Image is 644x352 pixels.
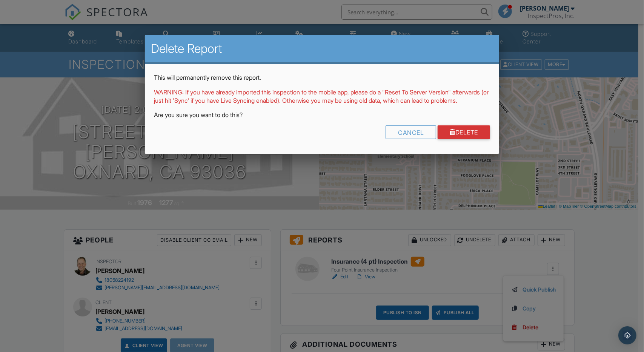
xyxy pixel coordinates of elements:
[438,125,490,139] a: Delete
[154,88,490,105] p: WARNING: If you have already imported this inspection to the mobile app, please do a "Reset To Se...
[386,125,436,139] div: Cancel
[618,326,636,344] div: Open Intercom Messenger
[154,73,490,82] p: This will permanently remove this report.
[151,41,493,56] h2: Delete Report
[154,111,490,119] p: Are you sure you want to do this?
